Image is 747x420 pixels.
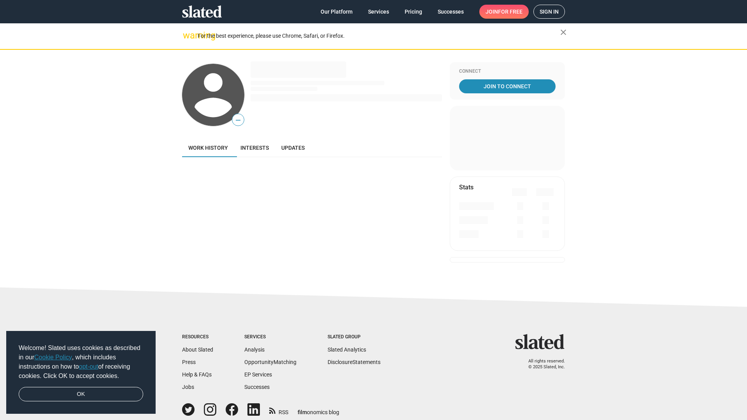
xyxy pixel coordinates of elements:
[328,359,381,365] a: DisclosureStatements
[405,5,422,19] span: Pricing
[244,359,296,365] a: OpportunityMatching
[520,359,565,370] p: All rights reserved. © 2025 Slated, Inc.
[188,145,228,151] span: Work history
[275,138,311,157] a: Updates
[368,5,389,19] span: Services
[314,5,359,19] a: Our Platform
[244,371,272,378] a: EP Services
[19,343,143,381] span: Welcome! Slated uses cookies as described in our , which includes instructions on how to of recei...
[328,346,366,353] a: Slated Analytics
[34,354,72,360] a: Cookie Policy
[19,387,143,402] a: dismiss cookie message
[244,346,265,353] a: Analysis
[182,359,196,365] a: Press
[244,334,296,340] div: Services
[198,31,560,41] div: For the best experience, please use Chrome, Safari, or Firefox.
[431,5,470,19] a: Successes
[486,5,523,19] span: Join
[281,145,305,151] span: Updates
[182,346,213,353] a: About Slated
[321,5,352,19] span: Our Platform
[6,331,156,414] div: cookieconsent
[459,183,473,191] mat-card-title: Stats
[182,334,213,340] div: Resources
[183,31,192,40] mat-icon: warning
[79,363,98,370] a: opt-out
[362,5,395,19] a: Services
[559,28,568,37] mat-icon: close
[328,334,381,340] div: Slated Group
[182,384,194,390] a: Jobs
[540,5,559,18] span: Sign in
[182,138,234,157] a: Work history
[498,5,523,19] span: for free
[240,145,269,151] span: Interests
[398,5,428,19] a: Pricing
[298,409,307,415] span: film
[232,115,244,125] span: —
[461,79,554,93] span: Join To Connect
[244,384,270,390] a: Successes
[459,68,556,75] div: Connect
[298,402,339,416] a: filmonomics blog
[533,5,565,19] a: Sign in
[269,404,288,416] a: RSS
[459,79,556,93] a: Join To Connect
[234,138,275,157] a: Interests
[438,5,464,19] span: Successes
[479,5,529,19] a: Joinfor free
[182,371,212,378] a: Help & FAQs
